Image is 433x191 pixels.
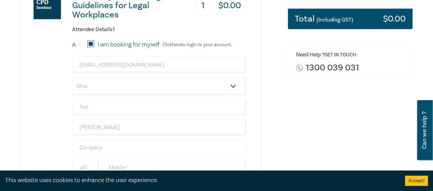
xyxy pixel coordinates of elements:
[383,14,406,23] h3: $ 0.00
[72,139,246,156] input: Company
[295,14,353,23] h3: Total
[78,42,79,47] small: 1
[72,57,246,73] input: Attendee Email*
[405,176,428,186] button: Accept cookies
[98,40,161,49] label: I am booking for myself.
[421,104,428,156] span: Can we help ?
[72,160,99,176] input: +61
[172,42,181,48] a: here
[306,63,359,72] a: 1300 039 031
[72,119,246,136] input: Last Name*
[72,99,246,115] input: First Name*
[102,160,246,176] input: Mobile*
[72,26,246,33] h6: Attendee Details 1
[324,52,356,58] a: Get in touch
[317,16,353,23] small: (Including GST)
[296,52,407,58] h6: Need Help ? .
[5,176,395,185] div: This website uses cookies to enhance the user experience.
[161,42,232,47] p: Click to login to your account.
